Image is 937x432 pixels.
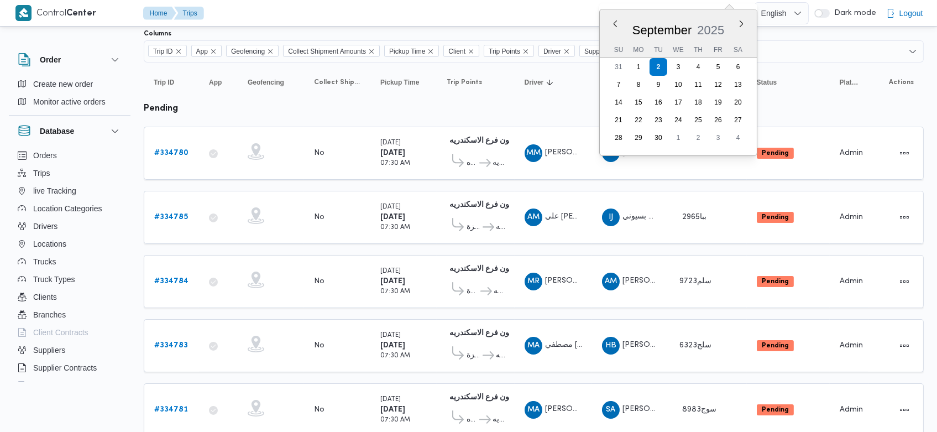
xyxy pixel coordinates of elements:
[525,401,542,419] div: Muhammad Alsaid Aid Hamaidah Ali
[154,147,189,160] a: #334780
[896,209,913,226] button: Actions
[525,273,542,290] div: Muhammad Rshad Hassan Aodh Hamaidah
[650,93,667,111] div: day-16
[602,209,620,226] div: Ibrahem Jmuaah Dsaoqai Bsaioni
[669,93,687,111] div: day-17
[196,45,208,58] span: App
[605,337,616,355] span: HB
[609,58,748,147] div: month-2025-09
[709,129,727,147] div: day-3
[153,45,173,58] span: Trip ID
[380,140,401,146] small: [DATE]
[33,95,106,108] span: Monitor active orders
[896,401,913,419] button: Actions
[226,45,279,57] span: Geofencing
[149,74,193,91] button: Trip ID
[689,76,707,93] div: day-11
[896,337,913,355] button: Actions
[757,148,794,159] span: Pending
[67,9,97,18] b: Center
[630,76,647,93] div: day-8
[33,237,66,251] span: Locations
[669,42,687,58] div: We
[154,406,188,413] b: # 334781
[13,147,126,164] button: Orders
[175,48,182,55] button: Remove Trip ID from selection in this group
[314,78,360,87] span: Collect Shipment Amounts
[527,337,540,355] span: MA
[314,405,324,415] div: No
[384,45,439,57] span: Pickup Time
[632,23,693,38] div: Button. Open the month selector. September is currently selected.
[449,394,517,401] b: دانون فرع الاسكندريه
[605,273,617,290] span: AM
[697,23,725,38] div: Button. Open the year selector. 2025 is currently selected.
[33,184,76,197] span: live Tracking
[543,45,561,58] span: Driver
[314,212,324,222] div: No
[13,253,126,270] button: Trucks
[210,48,217,55] button: Remove App from selection in this group
[840,406,863,413] span: Admin
[40,53,61,66] h3: Order
[546,78,554,87] svg: Sorted in descending order
[13,93,126,111] button: Monitor active orders
[527,209,540,226] span: AM
[380,332,401,339] small: [DATE]
[496,349,504,362] span: دانون فرع الاسكندريه
[447,78,482,87] span: Trip Points
[174,7,204,20] button: Trips
[154,214,188,221] b: # 334785
[209,78,222,87] span: App
[737,19,746,28] button: Next month
[669,111,687,129] div: day-24
[538,45,575,57] span: Driver
[143,7,176,20] button: Home
[283,45,380,57] span: Collect Shipment Amounts
[449,330,517,337] b: دانون فرع الاسكندريه
[840,342,863,349] span: Admin
[650,58,667,76] div: day-2
[13,270,126,288] button: Truck Types
[889,78,914,87] span: Actions
[13,324,126,341] button: Client Contracts
[610,129,627,147] div: day-28
[545,149,673,156] span: [PERSON_NAME] [PERSON_NAME]
[682,214,706,221] span: 2965ببا
[896,144,913,162] button: Actions
[762,342,789,349] b: Pending
[33,290,57,304] span: Clients
[13,377,126,394] button: Devices
[622,405,685,413] span: [PERSON_NAME]
[709,76,727,93] div: day-12
[154,339,188,352] a: #334783
[525,144,542,162] div: Muhammad Mahmood Ahmad Mahmood Salam
[154,78,174,87] span: Trip ID
[468,48,474,55] button: Remove Client from selection in this group
[882,2,928,24] button: Logout
[205,74,232,91] button: App
[520,74,587,91] button: DriverSorted in descending order
[762,214,789,221] b: Pending
[154,403,188,417] a: #334781
[584,45,609,58] span: Supplier
[579,45,622,57] span: Supplier
[709,58,727,76] div: day-5
[9,147,130,386] div: Database
[484,45,534,57] span: Trip Points
[679,278,711,285] span: سلم9723
[380,278,405,285] b: [DATE]
[709,42,727,58] div: Fr
[380,160,410,166] small: 07:30 AM
[427,48,434,55] button: Remove Pickup Time from selection in this group
[33,326,88,339] span: Client Contracts
[602,401,620,419] div: Samai Abadallah Ali Abas
[243,74,299,91] button: Geofencing
[525,209,542,226] div: Ali Mustfi Ali Muhammad Radhwan
[526,144,541,162] span: MM
[527,401,540,419] span: MA
[380,397,401,403] small: [DATE]
[15,5,32,21] img: X8yXhbKr1z7QwAAAABJRU5ErkJggg==
[231,45,265,58] span: Geofencing
[13,235,126,253] button: Locations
